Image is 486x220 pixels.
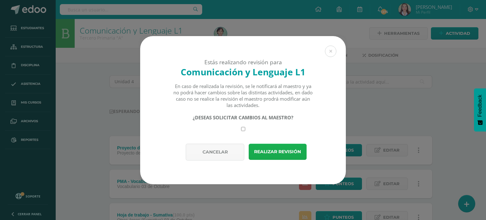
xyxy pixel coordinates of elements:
button: Feedback - Mostrar encuesta [474,88,486,131]
strong: Comunicación y Lenguaje L1 [181,66,305,78]
button: Close (Esc) [325,46,336,57]
div: En caso de realizada la revisión, se le notificará al maestro y ya no podrá hacer cambios sobre l... [173,83,313,108]
input: Require changes [241,127,245,131]
div: Estás realizando revisión para [151,58,335,66]
span: Feedback [477,95,483,117]
strong: ¿DESEAS SOLICITAR CAMBIOS AL MAESTRO? [193,114,293,121]
button: Realizar revisión [249,144,307,160]
button: Cancelar [186,144,244,160]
